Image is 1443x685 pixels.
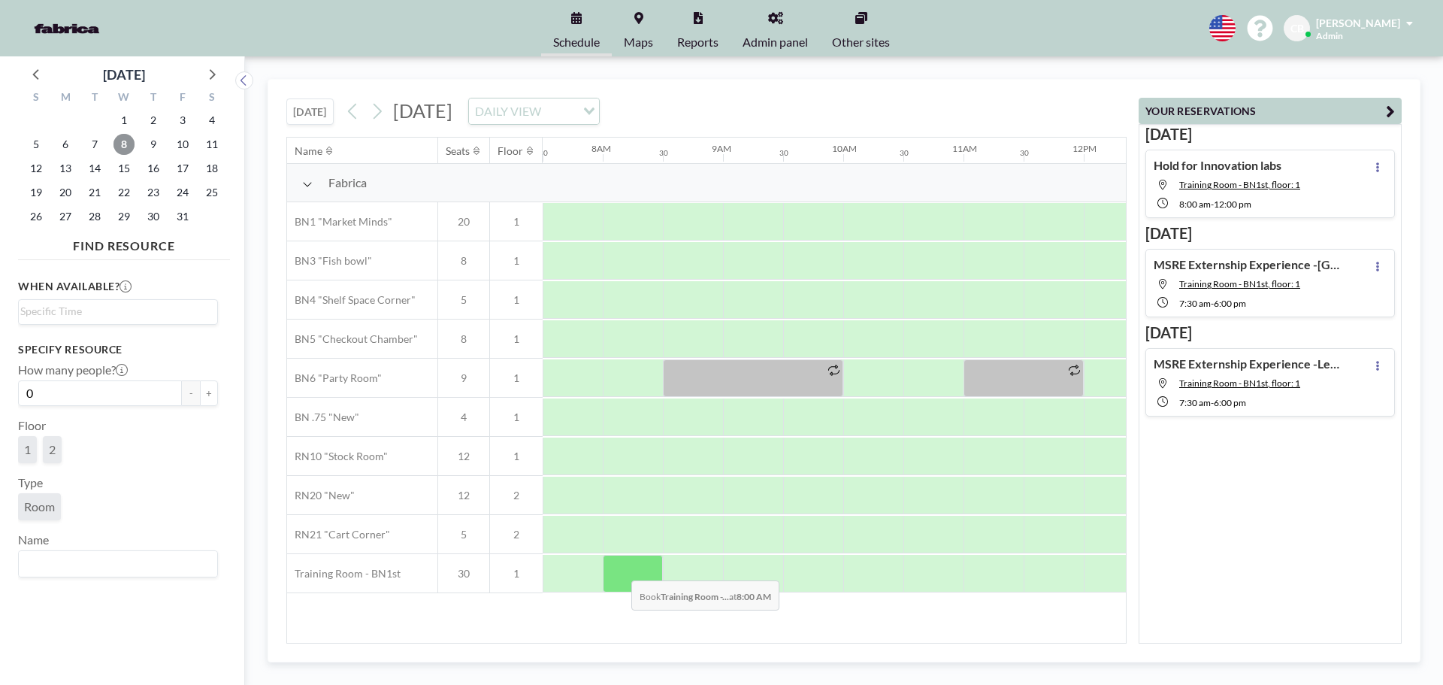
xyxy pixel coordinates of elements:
label: Floor [18,418,46,433]
span: 1 [490,411,543,424]
span: Monday, October 13, 2025 [55,158,76,179]
span: Thursday, October 16, 2025 [143,158,164,179]
span: Saturday, October 11, 2025 [201,134,222,155]
span: Admin panel [743,36,808,48]
span: Wednesday, October 29, 2025 [113,206,135,227]
b: 8:00 AM [737,591,771,602]
span: Tuesday, October 28, 2025 [84,206,105,227]
span: Friday, October 24, 2025 [172,182,193,203]
div: T [138,89,168,108]
span: - [1211,199,1214,210]
span: Monday, October 27, 2025 [55,206,76,227]
h4: MSRE Externship Experience -Leeds School of Business [1154,356,1342,371]
span: [DATE] [393,99,452,122]
div: 30 [659,148,668,158]
span: BN .75 "New" [287,411,359,424]
span: Room [24,499,55,514]
div: [DATE] [103,64,145,85]
span: 1 [490,450,543,463]
h4: FIND RESOURCE [18,232,230,253]
span: Tuesday, October 14, 2025 [84,158,105,179]
h3: [DATE] [1145,224,1395,243]
span: 1 [490,254,543,268]
span: 1 [490,567,543,580]
span: 1 [24,442,31,457]
span: Friday, October 3, 2025 [172,110,193,131]
span: Saturday, October 18, 2025 [201,158,222,179]
span: - [1211,397,1214,408]
span: 2 [490,528,543,541]
span: Thursday, October 23, 2025 [143,182,164,203]
span: BN3 "Fish bowl" [287,254,372,268]
span: Thursday, October 30, 2025 [143,206,164,227]
span: Saturday, October 25, 2025 [201,182,222,203]
img: organization-logo [24,14,110,44]
span: 30 [438,567,489,580]
span: Sunday, October 12, 2025 [26,158,47,179]
span: 2 [49,442,56,457]
span: 12:00 PM [1214,199,1251,210]
span: Friday, October 17, 2025 [172,158,193,179]
h4: MSRE Externship Experience -[GEOGRAPHIC_DATA] [1154,257,1342,272]
div: 30 [1020,148,1029,158]
label: Type [18,475,43,490]
span: 7:30 AM [1179,298,1211,309]
b: Training Room -... [661,591,729,602]
span: 8 [438,254,489,268]
span: Sunday, October 5, 2025 [26,134,47,155]
span: RN21 "Cart Corner" [287,528,390,541]
span: 7:30 AM [1179,397,1211,408]
div: 30 [900,148,909,158]
label: Name [18,532,49,547]
span: Tuesday, October 7, 2025 [84,134,105,155]
input: Search for option [546,102,574,121]
span: 12 [438,489,489,502]
div: Floor [498,144,523,158]
span: Sunday, October 26, 2025 [26,206,47,227]
span: RN10 "Stock Room" [287,450,388,463]
span: Maps [624,36,653,48]
span: 9 [438,371,489,385]
span: - [1211,298,1214,309]
span: 2 [490,489,543,502]
div: 30 [539,148,548,158]
span: 5 [438,293,489,307]
label: How many people? [18,362,128,377]
span: Friday, October 10, 2025 [172,134,193,155]
span: Training Room - BN1st, floor: 1 [1179,377,1300,389]
div: 11AM [952,143,977,154]
span: BN5 "Checkout Chamber" [287,332,418,346]
span: Schedule [553,36,600,48]
span: 1 [490,332,543,346]
button: + [200,380,218,406]
div: 12PM [1072,143,1097,154]
span: Thursday, October 2, 2025 [143,110,164,131]
div: S [22,89,51,108]
div: S [197,89,226,108]
span: Monday, October 6, 2025 [55,134,76,155]
span: Wednesday, October 1, 2025 [113,110,135,131]
button: YOUR RESERVATIONS [1139,98,1402,124]
span: BN6 "Party Room" [287,371,382,385]
span: Wednesday, October 8, 2025 [113,134,135,155]
span: 1 [490,293,543,307]
span: 1 [490,371,543,385]
span: Reports [677,36,718,48]
h3: [DATE] [1145,323,1395,342]
span: Wednesday, October 15, 2025 [113,158,135,179]
span: Thursday, October 9, 2025 [143,134,164,155]
span: 4 [438,411,489,424]
h3: Specify resource [18,343,218,356]
span: [PERSON_NAME] [1316,17,1400,29]
input: Search for option [20,303,209,320]
span: Book at [631,580,779,611]
span: Admin [1316,30,1343,41]
span: Training Room - BN1st [287,567,401,580]
div: Name [295,144,322,158]
span: CB [1290,22,1304,35]
span: BN1 "Market Minds" [287,215,392,229]
div: Search for option [19,300,217,323]
span: 12 [438,450,489,463]
span: Training Room - BN1st, floor: 1 [1179,278,1300,289]
span: Fabrica [328,175,367,190]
